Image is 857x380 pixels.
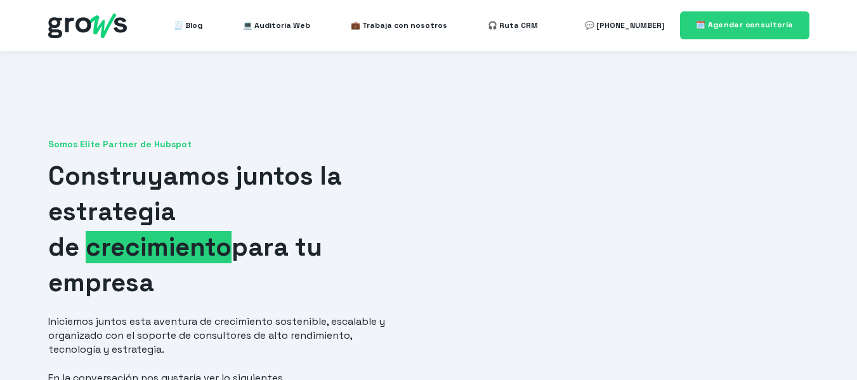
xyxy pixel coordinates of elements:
span: Somos Elite Partner de Hubspot [48,138,406,151]
a: 💼 Trabaja con nosotros [351,13,447,38]
p: Iniciemos juntos esta aventura de crecimiento sostenible, escalable y organizado con el soporte d... [48,315,406,357]
a: 🗓️ Agendar consultoría [680,11,809,39]
iframe: Chat Widget [794,319,857,380]
span: crecimiento [86,231,232,263]
img: grows - hubspot [48,13,127,38]
span: 🗓️ Agendar consultoría [696,20,794,30]
h1: Construyamos juntos la estrategia de para tu empresa [48,159,406,301]
a: 🎧 Ruta CRM [488,13,538,38]
a: 🧾 Blog [174,13,202,38]
a: 💬 [PHONE_NUMBER] [585,13,664,38]
a: 💻 Auditoría Web [243,13,310,38]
